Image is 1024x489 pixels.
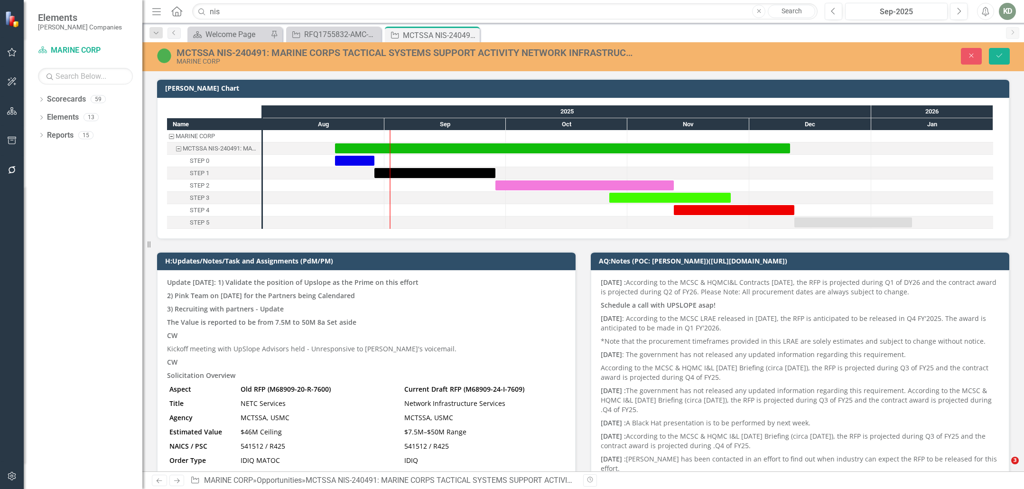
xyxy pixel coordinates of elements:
div: Jan [871,118,993,131]
div: MCTSSA NIS-240491: MARINE CORPS TACTICAL SYSTEMS SUPPORT ACTIVITY NETWORK INFRASTRUCTURE SERVICES [177,47,638,58]
strong: Order Type [169,456,206,465]
small: [PERSON_NAME] Companies [38,23,122,31]
p: [PERSON_NAME] has been contacted in an effort to find out when industry can expect the RFP to be ... [601,452,999,475]
p: Network Infrastructure Services [404,399,563,408]
p: A Black Hat presentation is to be performed by next week. [601,416,999,430]
p: The government has not released any updated information regarding this requirement. According to ... [601,384,999,416]
div: Sep-2025 [848,6,944,18]
p: According to the MCSC & HQMCI&L Contracts [DATE], the RFP is projected during Q1 of DY26 and the ... [601,278,999,299]
strong: [DATE] [601,350,622,359]
div: STEP 2 [167,179,261,192]
div: 59 [91,95,106,103]
div: MCTSSA NIS-240491: MARINE CORPS TACTICAL SYSTEMS SUPPORT ACTIVITY NETWORK INFRASTRUCTURE SERVICES [183,142,259,155]
strong: 3) Recruiting with partners - Update [167,304,284,313]
p: $7.5M–$50M Range [404,427,563,437]
div: Task: Start date: 2025-09-28 End date: 2025-11-12 [495,180,674,190]
strong: Current Draft RFP (M68909-24-I-7609) [404,385,524,394]
div: MARINE CORP [177,58,638,65]
img: ClearPoint Strategy [5,11,21,28]
p: According to the MCSC & HQMC I&L [DATE] Briefing (circa [DATE]), the RFP is projected during Q3 o... [601,430,999,452]
div: Nov [627,118,749,131]
p: IDIQ [404,456,563,465]
div: 2025 [263,105,871,118]
strong: CW [167,357,177,367]
strong: CW [167,331,177,340]
a: MARINE CORP [38,45,133,56]
strong: Solicitation Overview [167,371,235,380]
h3: AQ:Notes (POC: [PERSON_NAME])([URL][DOMAIN_NAME]) [599,257,1005,264]
div: Dec [749,118,871,131]
div: STEP 2 [190,179,209,192]
div: STEP 3 [167,192,261,204]
strong: Update [DATE]: 1) Validate the position of Upslope as the Prime on this effort [167,278,419,287]
input: Search ClearPoint... [192,3,818,20]
div: 13 [84,113,99,122]
strong: [DATE] [601,314,622,323]
div: 2026 [871,105,993,118]
strong: Pricing Type [169,470,209,479]
img: Active [157,48,172,63]
a: MARINE CORP [204,476,253,485]
button: KD [999,3,1016,20]
div: Task: Start date: 2025-09-28 End date: 2025-11-12 [167,179,261,192]
div: Task: Start date: 2025-11-12 End date: 2025-12-12 [167,204,261,216]
div: MCTSSA NIS-240491: MARINE CORPS TACTICAL SYSTEMS SUPPORT ACTIVITY NETWORK INFRASTRUCTURE SERVICES [167,142,261,155]
div: Task: Start date: 2025-08-29 End date: 2025-09-28 [167,167,261,179]
h3: H:Updates/Notes/Task and Assignments (PdM/PM) [165,257,571,264]
strong: Estimated Value [169,427,222,436]
a: Scorecards [47,94,86,105]
div: Sep [384,118,506,131]
p: : The government has not released any updated information regarding this requirement. [601,348,999,361]
div: MCTSSA NIS-240491: MARINE CORPS TACTICAL SYSTEMS SUPPORT ACTIVITY NETWORK INFRASTRUCTURE SERVICES [306,476,715,485]
div: Task: Start date: 2025-10-27 End date: 2025-11-26 [609,193,731,203]
div: Welcome Page [205,28,268,40]
div: Task: Start date: 2025-08-19 End date: 2025-08-29 [335,156,374,166]
a: RFQ1755832-AMC-CIO-GSAMAS (Army - G6 Modernization and Enterprise IT Support) [289,28,379,40]
p: 541512 / R425 [404,442,563,451]
div: STEP 3 [190,192,209,204]
div: STEP 0 [167,155,261,167]
div: Name [167,118,261,130]
strong: [DATE] : [601,418,626,427]
div: STEP 5 [167,216,261,229]
button: Sep-2025 [845,3,948,20]
div: Task: Start date: 2025-08-19 End date: 2025-12-11 [335,143,790,153]
strong: 2) Pink Team on [DATE] for the Partners being Calendared [167,291,355,300]
strong: [DATE] : [601,386,626,395]
h3: [PERSON_NAME] Chart [165,85,1005,92]
strong: Old RFP (M68909-20-R-7600) [241,385,331,394]
p: IDIQ MATOC [241,456,400,465]
div: Task: Start date: 2025-12-12 End date: 2026-01-11 [167,216,261,229]
a: Search [768,5,815,18]
div: Oct [506,118,627,131]
div: Task: Start date: 2025-08-19 End date: 2025-08-29 [167,155,261,167]
div: Task: Start date: 2025-08-29 End date: 2025-09-28 [374,168,495,178]
div: Task: Start date: 2025-08-19 End date: 2025-12-11 [167,142,261,155]
div: STEP 0 [190,155,209,167]
strong: NAICS / PSC [169,442,207,451]
p: Firm Fixed Price [404,470,563,480]
strong: [DATE] : [601,278,626,287]
span: Elements [38,12,122,23]
strong: Schedule a call with UPSLOPE asap! [601,301,716,310]
strong: The Value is reported to be from 7.5M to 50M 8a Set aside [167,318,356,327]
strong: [DATE] : [601,432,626,441]
a: Welcome Page [190,28,268,40]
div: » » [190,475,576,486]
div: Task: Start date: 2025-11-12 End date: 2025-12-12 [674,205,794,215]
p: Firm Fixed Price [241,470,400,480]
p: $46M Ceiling [241,427,400,437]
strong: Aspect [169,385,191,394]
span: 3 [1011,457,1019,464]
div: MCTSSA NIS-240491: MARINE CORPS TACTICAL SYSTEMS SUPPORT ACTIVITY NETWORK INFRASTRUCTURE SERVICES [403,29,477,41]
div: Task: Start date: 2025-10-27 End date: 2025-11-26 [167,192,261,204]
div: STEP 4 [167,204,261,216]
p: MCTSSA, USMC [241,413,400,423]
p: MCTSSA, USMC [404,413,563,423]
p: *Note that the procurement timeframes provided in this LRAE are solely estimates and subject to c... [601,335,999,348]
div: 15 [78,131,93,139]
div: MARINE CORP [176,130,215,142]
a: Elements [47,112,79,123]
div: STEP 1 [167,167,261,179]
